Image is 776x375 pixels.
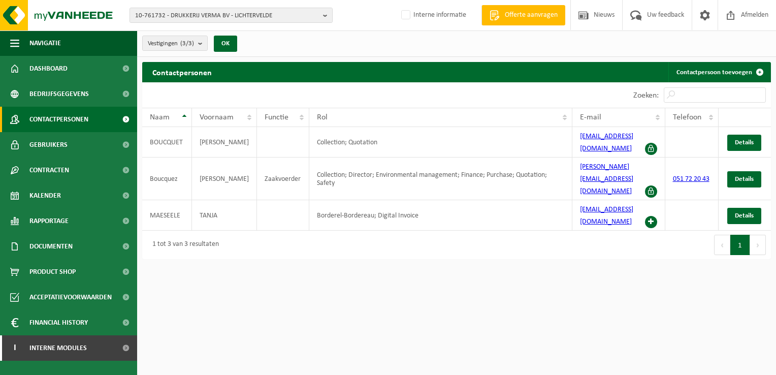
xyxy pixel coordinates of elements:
button: Next [750,235,766,255]
span: Naam [150,113,170,121]
button: 10-761732 - DRUKKERIJ VERMA BV - LICHTERVELDE [130,8,333,23]
span: Gebruikers [29,132,68,158]
span: Vestigingen [148,36,194,51]
a: Details [727,135,761,151]
td: Boucquez [142,158,192,200]
span: Dashboard [29,56,68,81]
span: Product Shop [29,259,76,285]
span: I [10,335,19,361]
span: Offerte aanvragen [502,10,560,20]
td: Collection; Director; Environmental management; Finance; Purchase; Quotation; Safety [309,158,573,200]
span: Acceptatievoorwaarden [29,285,112,310]
a: Details [727,171,761,188]
span: Contracten [29,158,69,183]
label: Interne informatie [399,8,466,23]
button: Previous [714,235,730,255]
span: Navigatie [29,30,61,56]
td: MAESEELE [142,200,192,231]
a: Details [727,208,761,224]
a: [EMAIL_ADDRESS][DOMAIN_NAME] [580,206,633,226]
span: Interne modules [29,335,87,361]
span: Functie [265,113,288,121]
span: Financial History [29,310,88,335]
span: Bedrijfsgegevens [29,81,89,107]
a: [PERSON_NAME][EMAIL_ADDRESS][DOMAIN_NAME] [580,163,633,195]
a: Offerte aanvragen [481,5,565,25]
button: OK [214,36,237,52]
span: Voornaam [200,113,234,121]
h2: Contactpersonen [142,62,222,82]
span: Details [735,139,754,146]
span: Details [735,176,754,182]
span: Kalender [29,183,61,208]
a: Contactpersoon toevoegen [668,62,770,82]
td: TANJA [192,200,257,231]
td: [PERSON_NAME] [192,158,257,200]
label: Zoeken: [633,91,659,100]
span: Telefoon [673,113,701,121]
button: 1 [730,235,750,255]
a: [EMAIL_ADDRESS][DOMAIN_NAME] [580,133,633,152]
span: 10-761732 - DRUKKERIJ VERMA BV - LICHTERVELDE [135,8,319,23]
div: 1 tot 3 van 3 resultaten [147,236,219,254]
td: Borderel-Bordereau; Digital Invoice [309,200,573,231]
span: E-mail [580,113,601,121]
span: Contactpersonen [29,107,88,132]
span: Documenten [29,234,73,259]
td: Zaakvoerder [257,158,309,200]
td: BOUCQUET [142,127,192,158]
span: Details [735,212,754,219]
td: [PERSON_NAME] [192,127,257,158]
button: Vestigingen(3/3) [142,36,208,51]
span: Rol [317,113,328,121]
span: Rapportage [29,208,69,234]
count: (3/3) [180,40,194,47]
td: Collection; Quotation [309,127,573,158]
a: 051 72 20 43 [673,175,709,183]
